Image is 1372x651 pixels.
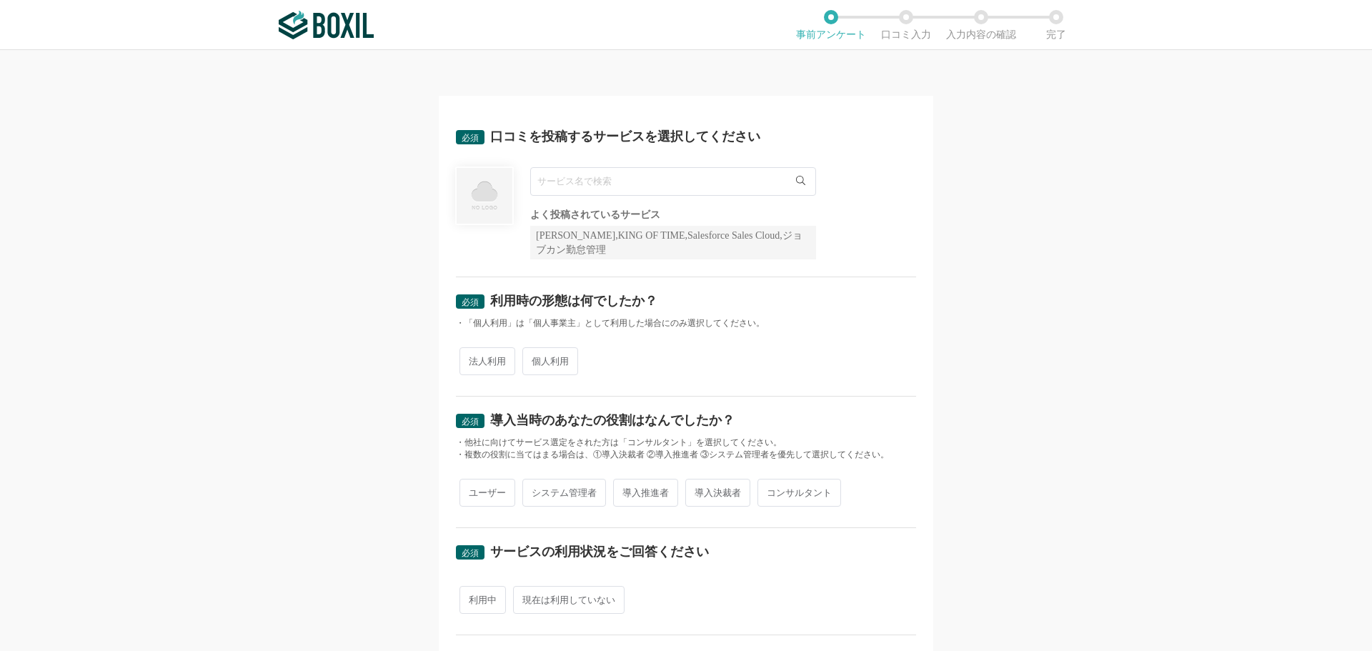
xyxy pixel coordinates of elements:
span: 必須 [462,133,479,143]
div: よく投稿されているサービス [530,210,816,220]
div: ・「個人利用」は「個人事業主」として利用した場合にのみ選択してください。 [456,317,916,329]
span: 必須 [462,417,479,427]
li: 口コミ入力 [868,10,943,40]
span: 個人利用 [522,347,578,375]
span: 導入推進者 [613,479,678,507]
li: 完了 [1018,10,1093,40]
li: 事前アンケート [793,10,868,40]
div: 導入当時のあなたの役割はなんでしたか？ [490,414,735,427]
div: サービスの利用状況をご回答ください [490,545,709,558]
span: ユーザー [459,479,515,507]
span: コンサルタント [757,479,841,507]
div: 口コミを投稿するサービスを選択してください [490,130,760,143]
li: 入力内容の確認 [943,10,1018,40]
span: システム管理者 [522,479,606,507]
span: 現在は利用していない [513,586,625,614]
span: 必須 [462,548,479,558]
input: サービス名で検索 [530,167,816,196]
div: ・複数の役割に当てはまる場合は、①導入決裁者 ②導入推進者 ③システム管理者を優先して選択してください。 [456,449,916,461]
div: ・他社に向けてサービス選定をされた方は「コンサルタント」を選択してください。 [456,437,916,449]
span: 利用中 [459,586,506,614]
div: [PERSON_NAME],KING OF TIME,Salesforce Sales Cloud,ジョブカン勤怠管理 [530,226,816,259]
div: 利用時の形態は何でしたか？ [490,294,657,307]
span: 法人利用 [459,347,515,375]
span: 必須 [462,297,479,307]
span: 導入決裁者 [685,479,750,507]
img: ボクシルSaaS_ロゴ [279,11,374,39]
